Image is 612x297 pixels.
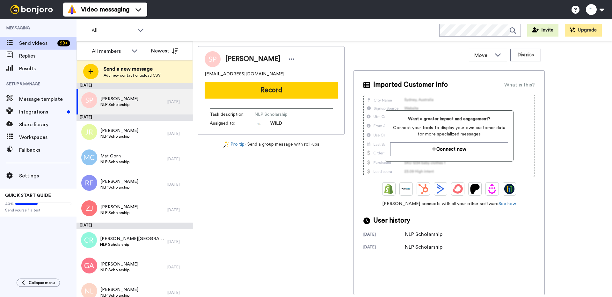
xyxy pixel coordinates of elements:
span: QUICK START GUIDE [5,193,51,198]
div: What is this? [504,81,535,89]
img: Ontraport [401,184,411,194]
span: [PERSON_NAME] [225,54,280,64]
span: Fallbacks [19,146,76,154]
span: Want a greater impact and engagement? [390,116,508,122]
span: [PERSON_NAME] [100,178,138,185]
span: NLP Scholarship [100,210,138,215]
div: [DATE] [167,182,190,187]
img: Patreon [470,184,480,194]
div: [DATE] [167,131,190,136]
span: [PERSON_NAME] [100,261,138,267]
img: db56d3b7-25cc-4860-a3ab-2408422e83c0-1733197158.jpg [254,120,264,130]
span: [PERSON_NAME] connects with all your other software [363,201,535,207]
div: [DATE] [167,239,190,244]
div: NLP Scholarship [405,243,442,251]
img: Hubspot [418,184,428,194]
img: bj-logo-header-white.svg [8,5,55,14]
img: magic-wand.svg [223,141,229,148]
span: NLP Scholarship [100,185,138,190]
div: [DATE] [363,232,405,238]
img: sp.png [81,92,97,108]
div: All members [92,47,128,55]
div: [DATE] [167,156,190,162]
button: Newest [146,45,183,57]
span: NLP Scholarship [100,102,138,107]
span: Results [19,65,76,73]
span: NLP Scholarship [100,267,138,273]
span: User history [373,216,410,225]
div: [DATE] [76,114,193,121]
button: Collapse menu [17,279,60,287]
img: cr.png [81,232,97,248]
div: [DATE] [167,99,190,104]
div: [DATE] [76,223,193,229]
span: NLP Scholarship [254,111,315,118]
span: Collapse menu [29,280,55,285]
img: zj.png [81,200,97,216]
img: vm-color.svg [67,4,77,15]
span: [PERSON_NAME] [100,128,138,134]
span: Send videos [19,39,55,47]
button: Invite [527,24,558,37]
img: rf.png [81,175,97,191]
img: Drip [487,184,497,194]
button: Upgrade [565,24,602,37]
img: Image of Samantha Phelvin [205,51,221,67]
span: WILD [270,120,282,130]
div: [DATE] [167,265,190,270]
span: Video messaging [81,5,129,14]
span: Settings [19,172,76,180]
div: NLP Scholarship [405,231,442,238]
span: Message template [19,95,76,103]
img: jr.png [81,124,97,140]
div: - Send a group message with roll-ups [198,141,345,148]
span: Workspaces [19,134,76,141]
span: Move [474,52,492,59]
span: 40% [5,201,14,206]
span: [EMAIL_ADDRESS][DOMAIN_NAME] [205,71,284,77]
button: Dismiss [510,49,541,61]
img: Shopify [384,184,394,194]
span: [PERSON_NAME] [100,287,138,293]
img: mc.png [81,149,97,165]
button: Connect now [390,142,508,156]
a: Pro tip [223,141,244,148]
img: GoHighLevel [504,184,514,194]
span: Send yourself a test [5,208,71,213]
span: [PERSON_NAME] [100,96,138,102]
div: [DATE] [363,245,405,251]
span: NLP Scholarship [100,242,164,247]
span: Send a new message [104,65,161,73]
span: NLP Scholarship [100,159,129,164]
span: Assigned to: [210,120,254,130]
span: [PERSON_NAME] [100,204,138,210]
button: Record [205,82,338,99]
div: [DATE] [167,207,190,212]
span: [PERSON_NAME][GEOGRAPHIC_DATA] [100,236,164,242]
span: Mat Conn [100,153,129,159]
img: ga.png [81,258,97,273]
span: Replies [19,52,76,60]
div: [DATE] [76,83,193,89]
div: [DATE] [167,290,190,295]
a: See how [499,202,516,206]
img: ConvertKit [453,184,463,194]
span: Add new contact or upload CSV [104,73,161,78]
span: All [91,27,134,34]
span: Imported Customer Info [373,80,448,90]
span: NLP Scholarship [100,134,138,139]
img: ActiveCampaign [435,184,446,194]
span: Share library [19,121,76,128]
span: Integrations [19,108,64,116]
div: 99 + [57,40,70,46]
span: Task description : [210,111,254,118]
span: Connect your tools to display your own customer data for more specialized messages [390,125,508,137]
